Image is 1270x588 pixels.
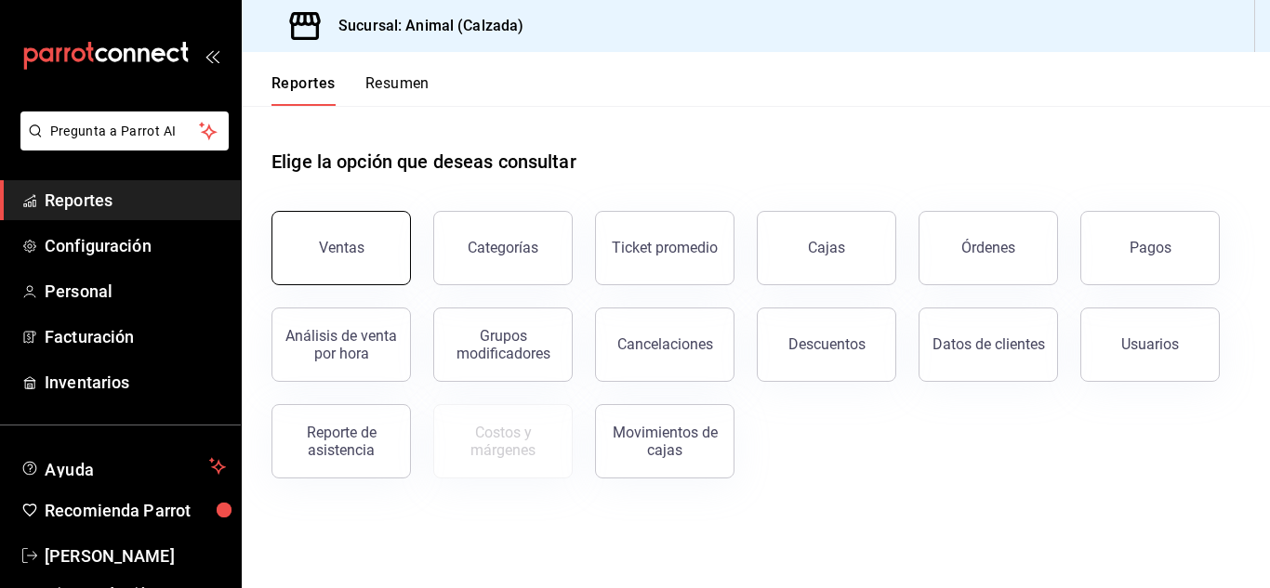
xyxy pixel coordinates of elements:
button: Descuentos [757,307,896,382]
button: Pregunta a Parrot AI [20,111,229,150]
button: Análisis de venta por hora [271,307,411,382]
div: Ticket promedio [612,239,718,256]
div: Análisis de venta por hora [284,327,399,362]
button: Contrata inventarios para ver este reporte [433,404,573,478]
button: Órdenes [919,211,1058,285]
button: Reportes [271,74,336,106]
div: Cancelaciones [617,335,713,353]
span: Reportes [45,188,226,213]
div: Órdenes [961,239,1015,256]
div: Costos y márgenes [445,424,561,459]
div: Pagos [1130,239,1171,256]
div: Grupos modificadores [445,327,561,362]
span: Ayuda [45,455,202,477]
button: Datos de clientes [919,307,1058,382]
button: Grupos modificadores [433,307,573,382]
a: Pregunta a Parrot AI [13,135,229,154]
div: Cajas [808,239,845,256]
button: Movimientos de cajas [595,404,734,478]
button: Usuarios [1080,307,1220,382]
span: Personal [45,279,226,304]
div: Descuentos [788,335,866,353]
h1: Elige la opción que deseas consultar [271,148,576,176]
button: Reporte de asistencia [271,404,411,478]
span: Inventarios [45,370,226,395]
button: Ticket promedio [595,211,734,285]
span: Pregunta a Parrot AI [50,122,200,141]
h3: Sucursal: Animal (Calzada) [324,15,523,37]
span: [PERSON_NAME] [45,543,226,568]
span: Configuración [45,233,226,258]
button: Pagos [1080,211,1220,285]
span: Recomienda Parrot [45,498,226,523]
button: Cajas [757,211,896,285]
div: navigation tabs [271,74,430,106]
button: Resumen [365,74,430,106]
button: open_drawer_menu [205,48,219,63]
div: Usuarios [1121,335,1179,353]
div: Categorías [468,239,538,256]
button: Ventas [271,211,411,285]
span: Facturación [45,324,226,349]
div: Ventas [319,239,364,256]
button: Cancelaciones [595,307,734,382]
div: Movimientos de cajas [607,424,722,459]
button: Categorías [433,211,573,285]
div: Datos de clientes [933,335,1045,353]
div: Reporte de asistencia [284,424,399,459]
